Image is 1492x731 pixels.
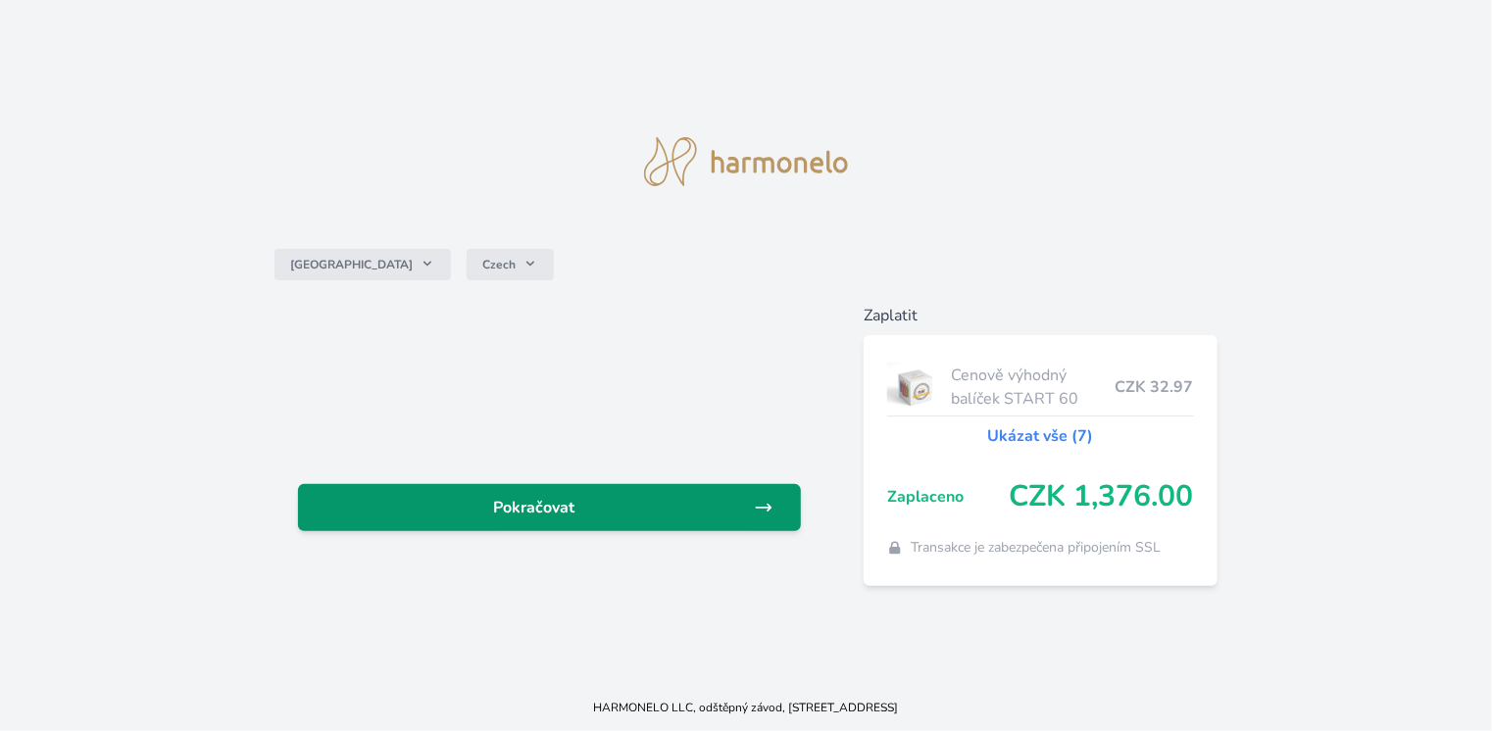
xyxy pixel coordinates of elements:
img: logo.svg [644,137,848,186]
span: Cenově výhodný balíček START 60 [951,364,1116,411]
span: Zaplaceno [887,485,1010,509]
span: [GEOGRAPHIC_DATA] [290,257,413,272]
button: Czech [467,249,554,280]
span: CZK 32.97 [1116,375,1194,399]
a: Pokračovat [298,484,801,531]
span: Pokračovat [314,496,754,519]
span: Transakce je zabezpečena připojením SSL [911,538,1161,558]
a: Ukázat vše (7) [987,424,1093,448]
span: CZK 1,376.00 [1010,479,1194,514]
h6: Zaplatit [864,304,1218,327]
span: Czech [482,257,516,272]
button: [GEOGRAPHIC_DATA] [274,249,451,280]
img: start.jpg [887,363,943,412]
